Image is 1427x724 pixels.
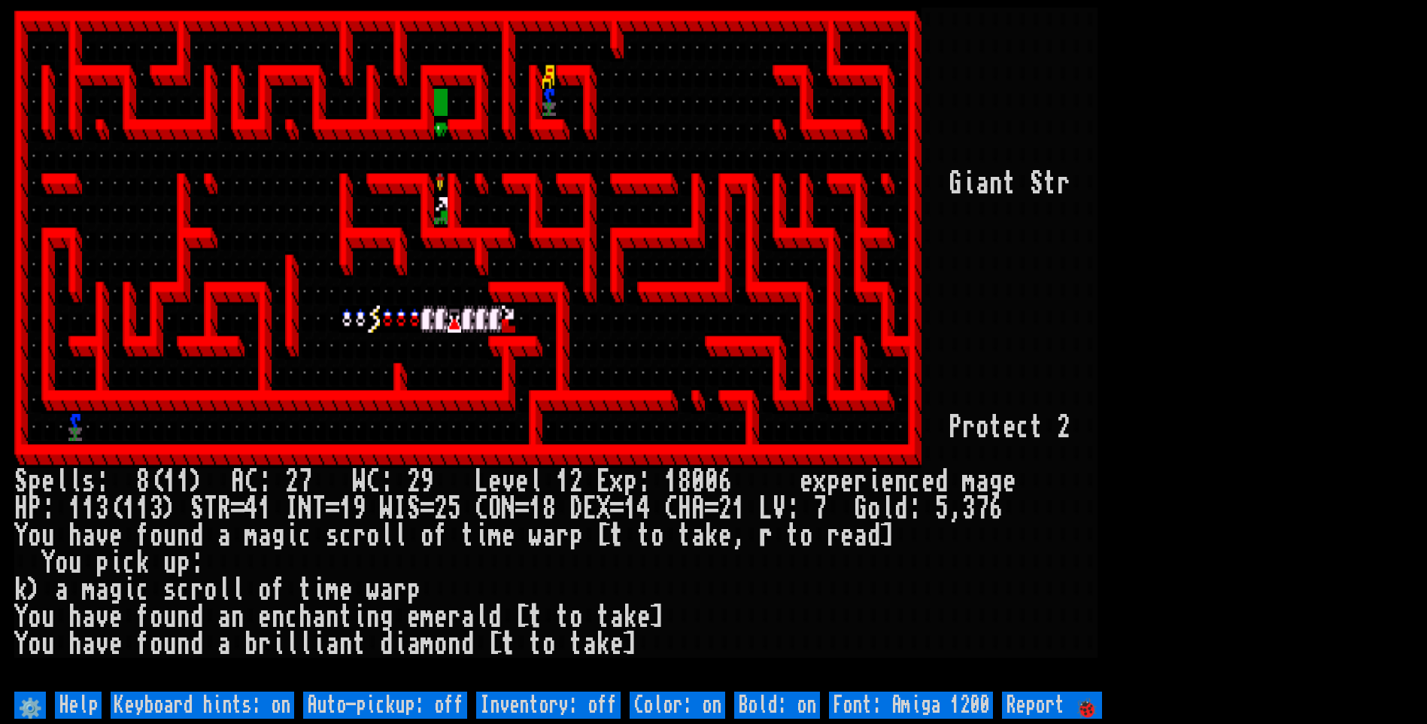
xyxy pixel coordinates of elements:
div: 1 [529,495,542,522]
div: e [840,522,854,549]
div: S [14,468,28,495]
div: a [96,576,109,604]
div: t [597,604,610,631]
div: E [583,495,597,522]
div: t [529,604,542,631]
div: P [949,414,962,441]
div: h [68,604,82,631]
div: a [407,631,421,658]
div: t [1003,170,1016,197]
div: ( [109,495,123,522]
div: : [41,495,55,522]
div: e [800,468,813,495]
div: e [488,468,502,495]
div: e [921,468,935,495]
div: p [177,549,190,576]
div: C [366,468,380,495]
div: n [339,631,353,658]
div: m [326,576,339,604]
div: p [569,522,583,549]
div: P [28,495,41,522]
div: e [258,604,272,631]
div: m [962,468,976,495]
div: r [827,522,840,549]
div: u [163,604,177,631]
div: a [610,604,624,631]
div: n [894,468,908,495]
div: 0 [705,468,718,495]
div: v [96,522,109,549]
div: o [28,631,41,658]
div: 2 [1057,414,1070,441]
div: Y [14,631,28,658]
input: Report 🐞 [1002,692,1102,719]
div: 8 [136,468,150,495]
div: a [55,576,68,604]
div: 6 [718,468,732,495]
div: ) [28,576,41,604]
div: r [759,522,773,549]
div: 4 [244,495,258,522]
div: l [299,631,312,658]
div: N [502,495,515,522]
div: : [190,549,204,576]
input: Auto-pickup: off [303,692,467,719]
div: W [380,495,393,522]
div: i [109,549,123,576]
input: ⚙️ [14,692,46,719]
div: l [393,522,407,549]
div: w [366,576,380,604]
div: n [366,604,380,631]
div: m [244,522,258,549]
div: t [461,522,475,549]
div: u [41,522,55,549]
div: o [204,576,217,604]
div: s [82,468,96,495]
div: ] [651,604,664,631]
div: a [82,604,96,631]
div: r [1057,170,1070,197]
div: 1 [68,495,82,522]
div: c [339,522,353,549]
div: ) [163,495,177,522]
div: T [312,495,326,522]
div: a [976,170,989,197]
div: 1 [123,495,136,522]
div: C [244,468,258,495]
div: n [448,631,461,658]
div: f [272,576,285,604]
div: : [258,468,272,495]
div: i [285,522,299,549]
div: r [962,414,976,441]
div: e [109,631,123,658]
div: i [272,631,285,658]
div: [ [515,604,529,631]
div: : [96,468,109,495]
div: v [502,468,515,495]
div: a [217,604,231,631]
div: G [949,170,962,197]
div: : [786,495,800,522]
div: t [299,576,312,604]
div: u [163,631,177,658]
div: m [421,631,434,658]
div: I [393,495,407,522]
div: u [41,631,55,658]
div: c [123,549,136,576]
div: k [14,576,28,604]
div: c [177,576,190,604]
div: X [597,495,610,522]
div: o [569,604,583,631]
div: e [840,468,854,495]
div: e [434,604,448,631]
div: a [82,631,96,658]
div: r [556,522,569,549]
div: 3 [150,495,163,522]
div: a [583,631,597,658]
div: O [488,495,502,522]
div: i [312,576,326,604]
div: c [299,522,312,549]
div: 2 [569,468,583,495]
div: N [299,495,312,522]
div: p [624,468,637,495]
